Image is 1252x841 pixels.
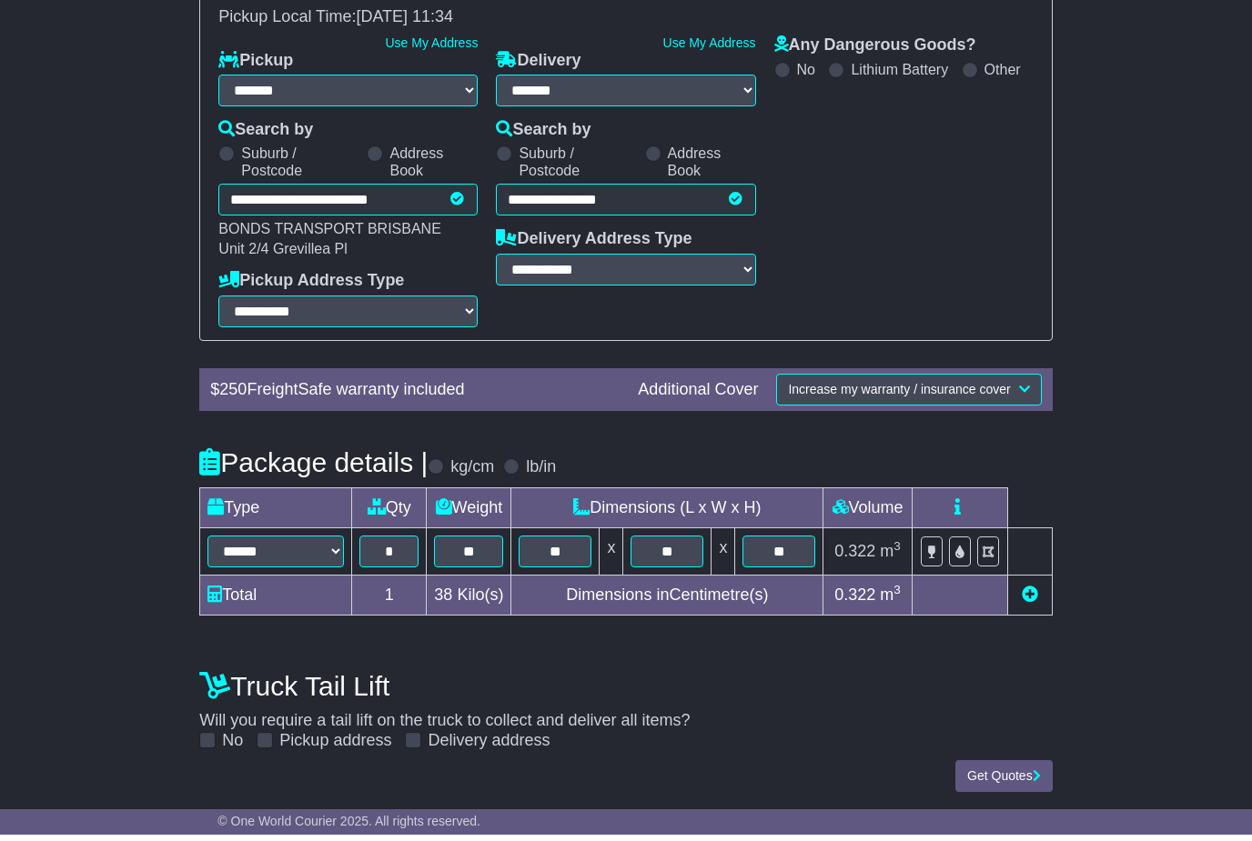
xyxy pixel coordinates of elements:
[712,534,735,581] td: x
[663,42,756,56] a: Use My Address
[218,247,347,263] span: Unit 2/4 Grevillea Pl
[201,386,629,406] div: $ FreightSafe warranty included
[894,546,901,559] sup: 3
[880,548,901,566] span: m
[955,766,1053,798] button: Get Quotes
[385,42,478,56] a: Use My Address
[217,820,480,835] span: © One World Courier 2025. All rights reserved.
[668,151,756,185] label: Address Book
[218,227,441,243] span: BONDS TRANSPORT BRISBANE
[356,14,453,32] span: [DATE] 11:34
[600,534,623,581] td: x
[352,494,427,534] td: Qty
[629,386,767,406] div: Additional Cover
[776,380,1041,412] button: Increase my warranty / insurance cover
[218,277,404,297] label: Pickup Address Type
[774,42,976,62] label: Any Dangerous Goods?
[222,737,243,757] label: No
[797,67,815,85] label: No
[219,386,247,405] span: 250
[450,464,494,484] label: kg/cm
[1022,592,1038,610] a: Add new item
[894,589,901,603] sup: 3
[851,67,948,85] label: Lithium Battery
[190,668,1061,757] div: Will you require a tail lift on the truck to collect and deliver all items?
[279,737,391,757] label: Pickup address
[496,126,591,146] label: Search by
[834,592,875,610] span: 0.322
[834,548,875,566] span: 0.322
[199,454,428,484] h4: Package details |
[511,581,823,621] td: Dimensions in Centimetre(s)
[984,67,1021,85] label: Other
[427,581,511,621] td: Kilo(s)
[880,592,901,610] span: m
[389,151,478,185] label: Address Book
[434,592,452,610] span: 38
[209,14,1042,34] div: Pickup Local Time:
[200,494,352,534] td: Type
[241,151,358,185] label: Suburb / Postcode
[200,581,352,621] td: Total
[519,151,635,185] label: Suburb / Postcode
[218,57,293,77] label: Pickup
[428,737,550,757] label: Delivery address
[199,677,1052,707] h4: Truck Tail Lift
[496,57,581,77] label: Delivery
[427,494,511,534] td: Weight
[823,494,912,534] td: Volume
[526,464,556,484] label: lb/in
[511,494,823,534] td: Dimensions (L x W x H)
[352,581,427,621] td: 1
[496,235,692,255] label: Delivery Address Type
[218,126,313,146] label: Search by
[788,388,1010,403] span: Increase my warranty / insurance cover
